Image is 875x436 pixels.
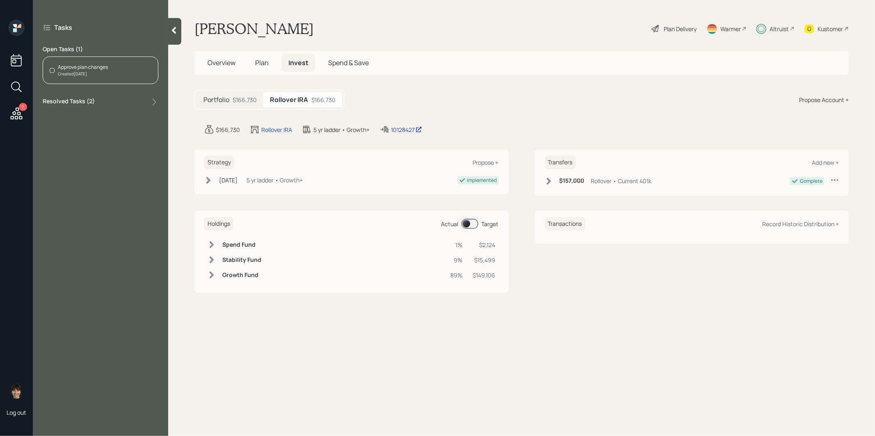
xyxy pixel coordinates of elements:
h6: Transfers [545,156,576,169]
span: Spend & Save [328,58,369,67]
h5: Portfolio [203,96,229,104]
div: 7 [19,103,27,111]
div: 9% [451,256,463,264]
div: $166,730 [311,95,336,104]
div: Rollover • Current 401k [591,177,652,185]
div: [DATE] [219,176,238,184]
div: $149,106 [473,271,496,279]
div: Kustomer [818,25,843,33]
label: Resolved Tasks ( 2 ) [43,97,95,107]
span: Invest [288,58,308,67]
div: 89% [451,271,463,279]
div: 1% [451,241,463,249]
div: $15,499 [473,256,496,264]
div: $2,124 [473,241,496,249]
div: Target [482,220,499,228]
div: Created [DATE] [58,71,108,77]
div: Plan Delivery [664,25,697,33]
h6: Transactions [545,217,585,231]
div: $166,730 [216,125,240,134]
h5: Rollover IRA [270,96,308,104]
div: Implemented [467,177,497,184]
div: Log out [7,409,26,416]
span: Plan [255,58,269,67]
div: Add new + [812,159,839,166]
h6: Spend Fund [222,241,261,248]
div: $166,730 [233,95,257,104]
h6: Growth Fund [222,272,261,279]
label: Tasks [54,23,72,32]
div: Warmer [720,25,741,33]
div: Propose Account + [799,95,849,104]
div: Record Historic Distribution + [762,220,839,228]
img: treva-nostdahl-headshot.png [8,382,25,399]
h6: Holdings [204,217,233,231]
div: Altruist [770,25,789,33]
div: Complete [800,177,822,185]
h6: Strategy [204,156,234,169]
div: Propose + [473,159,499,166]
h1: [PERSON_NAME] [194,20,314,38]
label: Open Tasks ( 1 ) [43,45,158,53]
div: Actual [441,220,459,228]
div: 5 yr ladder • Growth+ [247,176,303,184]
div: 5 yr ladder • Growth+ [313,125,370,134]
span: Overview [208,58,235,67]
h6: Stability Fund [222,257,261,263]
div: Approve plan changes [58,64,108,71]
div: Rollover IRA [261,125,292,134]
h6: $157,000 [560,177,585,184]
div: 10128427 [391,125,422,134]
